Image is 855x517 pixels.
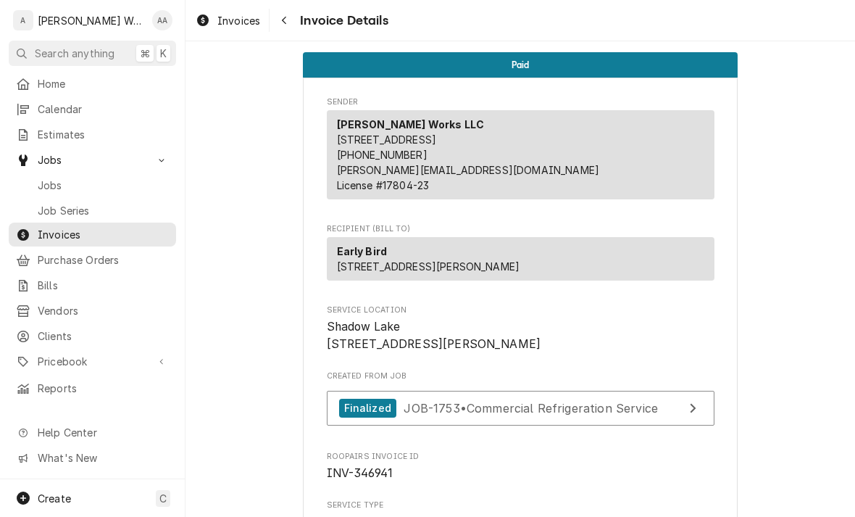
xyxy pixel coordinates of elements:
[9,299,176,323] a: Vendors
[272,9,296,32] button: Navigate back
[38,425,167,440] span: Help Center
[9,41,176,66] button: Search anything⌘K
[38,354,147,369] span: Pricebook
[9,324,176,348] a: Clients
[327,305,714,316] span: Service Location
[327,96,714,108] span: Sender
[337,179,430,191] span: License # 17804-23
[9,173,176,197] a: Jobs
[337,133,437,146] span: [STREET_ADDRESS]
[296,11,388,30] span: Invoice Details
[327,371,714,382] span: Created From Job
[9,223,176,247] a: Invoices
[38,203,169,218] span: Job Series
[512,60,530,70] span: Paid
[327,318,714,352] span: Service Location
[327,110,714,199] div: Sender
[38,152,147,167] span: Jobs
[327,110,714,205] div: Sender
[38,450,167,466] span: What's New
[9,273,176,297] a: Bills
[327,465,714,482] span: Roopairs Invoice ID
[9,446,176,470] a: Go to What's New
[327,223,714,235] span: Recipient (Bill To)
[38,303,169,318] span: Vendors
[327,320,541,351] span: Shadow Lake [STREET_ADDRESS][PERSON_NAME]
[38,252,169,268] span: Purchase Orders
[337,164,600,176] a: [PERSON_NAME][EMAIL_ADDRESS][DOMAIN_NAME]
[404,400,658,415] span: JOB-1753 • Commercial Refrigeration Service
[337,260,520,273] span: [STREET_ADDRESS][PERSON_NAME]
[9,148,176,172] a: Go to Jobs
[38,381,169,396] span: Reports
[337,245,388,257] strong: Early Bird
[160,46,167,61] span: K
[38,328,169,344] span: Clients
[152,10,172,30] div: AA
[9,421,176,444] a: Go to Help Center
[9,248,176,272] a: Purchase Orders
[159,491,167,506] span: C
[38,278,169,293] span: Bills
[327,466,393,480] span: INV-346941
[337,118,485,131] strong: [PERSON_NAME] Works LLC
[337,149,427,161] a: [PHONE_NUMBER]
[38,127,169,142] span: Estimates
[327,237,714,286] div: Recipient (Bill To)
[339,399,396,418] div: Finalized
[327,223,714,287] div: Invoice Recipient
[327,371,714,433] div: Created From Job
[190,9,266,33] a: Invoices
[9,350,176,373] a: Go to Pricebook
[38,76,169,91] span: Home
[9,376,176,400] a: Reports
[217,13,260,28] span: Invoices
[303,52,738,78] div: Status
[327,237,714,281] div: Recipient (Bill To)
[327,451,714,482] div: Roopairs Invoice ID
[38,178,169,193] span: Jobs
[38,102,169,117] span: Calendar
[9,97,176,121] a: Calendar
[35,46,114,61] span: Search anything
[9,72,176,96] a: Home
[13,10,33,30] div: A
[9,199,176,223] a: Job Series
[38,227,169,242] span: Invoices
[327,451,714,463] span: Roopairs Invoice ID
[327,391,714,426] a: View Job
[9,123,176,146] a: Estimates
[327,305,714,353] div: Service Location
[327,96,714,206] div: Invoice Sender
[140,46,150,61] span: ⌘
[38,13,144,28] div: [PERSON_NAME] Works LLC
[327,500,714,511] span: Service Type
[152,10,172,30] div: Aaron Anderson's Avatar
[38,492,71,505] span: Create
